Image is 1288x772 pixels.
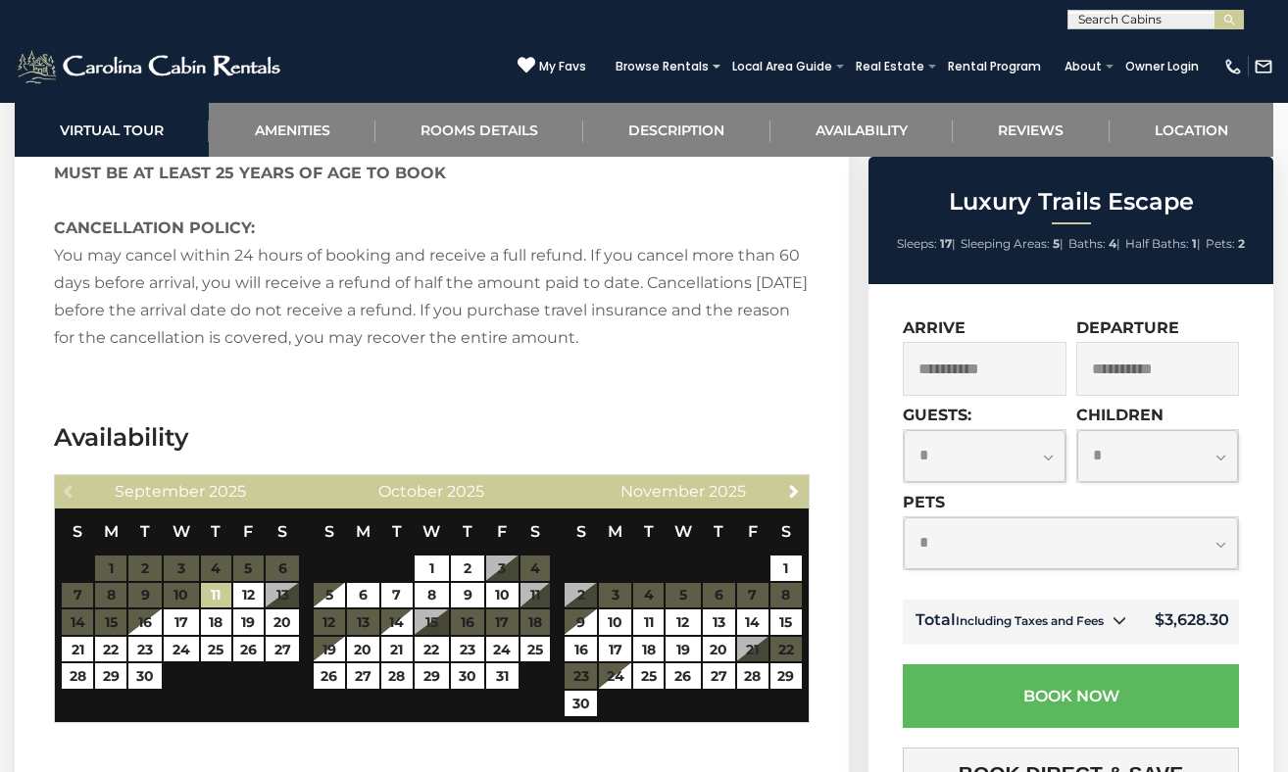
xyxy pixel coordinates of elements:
[1142,600,1239,645] td: $3,628.30
[518,56,586,76] a: My Favs
[599,609,631,635] a: 10
[266,609,298,635] a: 20
[770,103,953,157] a: Availability
[703,663,735,689] a: 27
[781,522,791,541] span: Saturday
[620,482,705,501] span: November
[447,482,484,501] span: 2025
[903,406,971,424] label: Guests:
[903,493,945,511] label: Pets
[666,663,701,689] a: 26
[347,583,379,608] a: 6
[608,522,622,541] span: Monday
[1238,236,1245,251] strong: 2
[961,236,1050,251] span: Sleeping Areas:
[1125,236,1189,251] span: Half Baths:
[128,663,161,689] a: 30
[897,236,937,251] span: Sleeps:
[73,522,82,541] span: Sunday
[415,637,450,662] a: 22
[709,482,746,501] span: 2025
[422,522,440,541] span: Wednesday
[54,164,446,237] strong: MUST BE AT LEAST 25 YEARS OF AGE TO BOOK CANCELLATION POLICY:
[381,609,413,635] a: 14
[633,609,663,635] a: 11
[115,482,205,501] span: September
[846,53,934,80] a: Real Estate
[314,663,345,689] a: 26
[347,663,379,689] a: 27
[897,231,956,257] li: |
[786,483,802,499] span: Next
[1076,406,1164,424] label: Children
[722,53,842,80] a: Local Area Guide
[15,103,209,157] a: Virtual Tour
[451,663,483,689] a: 30
[486,637,519,662] a: 24
[164,637,199,662] a: 24
[565,609,597,635] a: 9
[463,522,472,541] span: Thursday
[392,522,402,541] span: Tuesday
[128,637,161,662] a: 23
[666,637,701,662] a: 19
[451,583,483,608] a: 9
[211,522,221,541] span: Thursday
[173,522,190,541] span: Wednesday
[606,53,718,80] a: Browse Rentals
[666,609,701,635] a: 12
[903,318,966,337] label: Arrive
[633,663,663,689] a: 25
[938,53,1051,80] a: Rental Program
[1223,57,1243,76] img: phone-regular-white.png
[415,555,450,581] a: 1
[415,663,450,689] a: 29
[1068,231,1120,257] li: |
[782,478,807,503] a: Next
[903,600,1142,645] td: Total
[381,663,413,689] a: 28
[451,555,483,581] a: 2
[314,637,345,662] a: 19
[104,522,119,541] span: Monday
[1110,103,1273,157] a: Location
[1192,236,1197,251] strong: 1
[737,663,768,689] a: 28
[201,583,231,608] a: 11
[714,522,723,541] span: Thursday
[583,103,769,157] a: Description
[956,613,1104,628] small: Including Taxes and Fees
[520,637,550,662] a: 25
[128,609,161,635] a: 16
[54,420,810,455] h3: Availability
[1109,236,1116,251] strong: 4
[381,583,413,608] a: 7
[378,482,443,501] span: October
[140,522,150,541] span: Tuesday
[347,637,379,662] a: 20
[737,609,768,635] a: 14
[1254,57,1273,76] img: mail-regular-white.png
[375,103,583,157] a: Rooms Details
[599,663,631,689] a: 24
[62,663,93,689] a: 28
[15,47,286,86] img: White-1-2.png
[95,637,126,662] a: 22
[770,609,802,635] a: 15
[565,637,597,662] a: 16
[314,583,345,608] a: 5
[209,103,374,157] a: Amenities
[415,583,450,608] a: 8
[451,637,483,662] a: 23
[748,522,758,541] span: Friday
[1125,231,1201,257] li: |
[703,637,735,662] a: 20
[201,637,231,662] a: 25
[95,663,126,689] a: 29
[164,609,199,635] a: 17
[903,664,1239,728] button: Book Now
[1206,236,1235,251] span: Pets:
[539,58,586,75] span: My Favs
[1076,318,1179,337] label: Departure
[209,482,246,501] span: 2025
